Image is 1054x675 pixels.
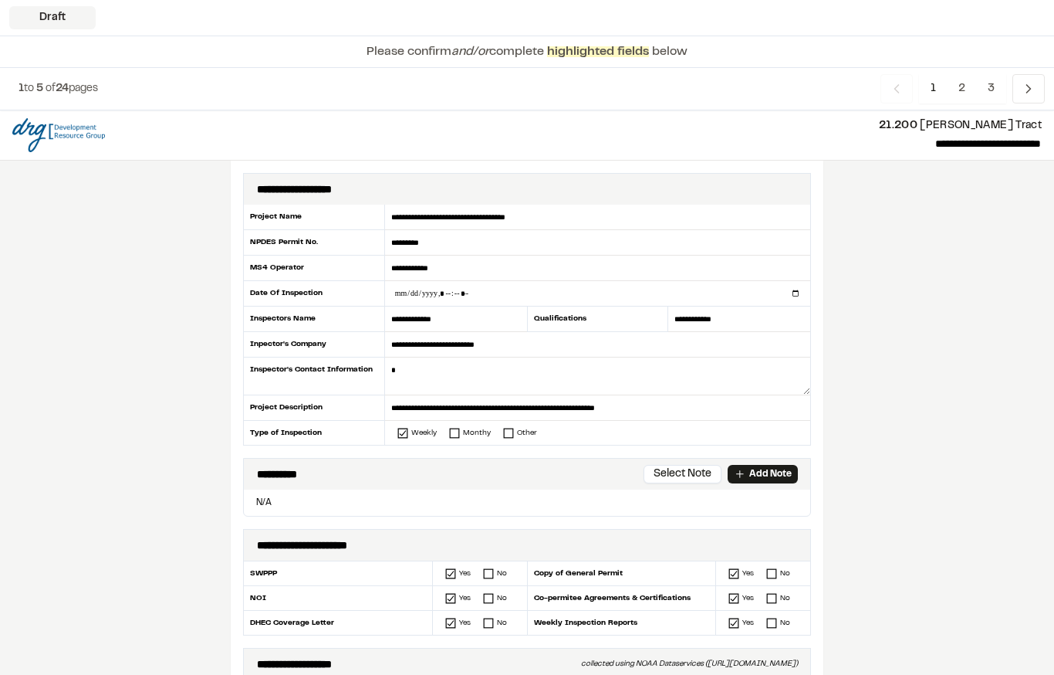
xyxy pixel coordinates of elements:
img: file [12,118,105,152]
div: No [497,617,507,629]
div: Yes [459,592,471,604]
div: MS4 Operator [243,256,385,281]
nav: Navigation [880,74,1045,103]
div: No [497,592,507,604]
div: Inpector's Company [243,332,385,358]
div: No [780,592,790,604]
div: Inspector's Contact Information [243,358,385,395]
div: Date Of Inspection [243,281,385,307]
div: Weekly Inspection Reports [527,611,716,635]
span: highlighted fields [547,46,649,57]
div: collected using NOAA Dataservices ([URL][DOMAIN_NAME]) [581,658,798,670]
div: Yes [459,568,471,579]
div: Inspectors Name [243,307,385,332]
button: Select Note [644,465,721,483]
div: NPDES Permit No. [243,230,385,256]
p: N/A [250,496,804,510]
div: Draft [9,6,96,29]
span: 2 [947,74,977,103]
div: Yes [742,617,754,629]
span: 1 [919,74,948,103]
div: Weekly [411,427,437,439]
span: 3 [976,74,1006,103]
span: and/or [451,46,489,57]
div: Yes [742,592,754,604]
div: No [780,568,790,579]
span: 21.200 [879,121,917,131]
p: Add Note [749,467,792,481]
p: [PERSON_NAME] Tract [117,117,1042,134]
div: Qualifications [527,307,669,332]
div: Yes [742,568,754,579]
div: DHEC Coverage Letter [244,611,433,635]
div: No [497,568,507,579]
div: NOI [244,586,433,611]
div: Project Name [243,205,385,230]
p: Please confirm complete below [367,42,687,61]
span: 1 [19,84,24,93]
div: Other [517,427,537,439]
div: Yes [459,617,471,629]
div: Co-permitee Agreements & Certifications [527,586,716,611]
div: SWPPP [244,561,433,586]
div: Type of Inspection [243,421,385,445]
p: to of pages [19,80,98,97]
div: Monthy [463,427,491,439]
div: Copy of General Permit [527,561,716,586]
div: No [780,617,790,629]
div: Project Description [243,395,385,421]
span: 24 [56,84,69,93]
span: 5 [36,84,43,93]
